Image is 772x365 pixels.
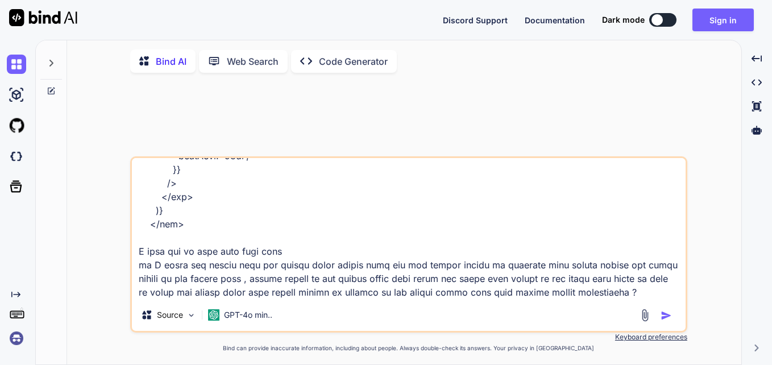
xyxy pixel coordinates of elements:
img: signin [7,329,26,348]
img: ai-studio [7,85,26,105]
button: Sign in [692,9,754,31]
span: Dark mode [602,14,645,26]
button: Discord Support [443,14,508,26]
textarea: <lor ipsum={{ dolorsi: 'amet', conseCtetu: 'adipis', elitsedd: 'eiusmodt' }}> <InCididunTutlab et... [132,158,686,299]
img: Bind AI [9,9,77,26]
img: darkCloudIdeIcon [7,147,26,166]
span: Documentation [525,15,585,25]
p: Web Search [227,55,279,68]
p: Bind AI [156,55,186,68]
img: icon [661,310,672,321]
img: GPT-4o mini [208,309,219,321]
p: Code Generator [319,55,388,68]
p: Keyboard preferences [130,333,687,342]
img: attachment [638,309,651,322]
p: Bind can provide inaccurate information, including about people. Always double-check its answers.... [130,344,687,352]
p: GPT-4o min.. [224,309,272,321]
img: Pick Models [186,310,196,320]
img: chat [7,55,26,74]
span: Discord Support [443,15,508,25]
img: githubLight [7,116,26,135]
p: Source [157,309,183,321]
button: Documentation [525,14,585,26]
